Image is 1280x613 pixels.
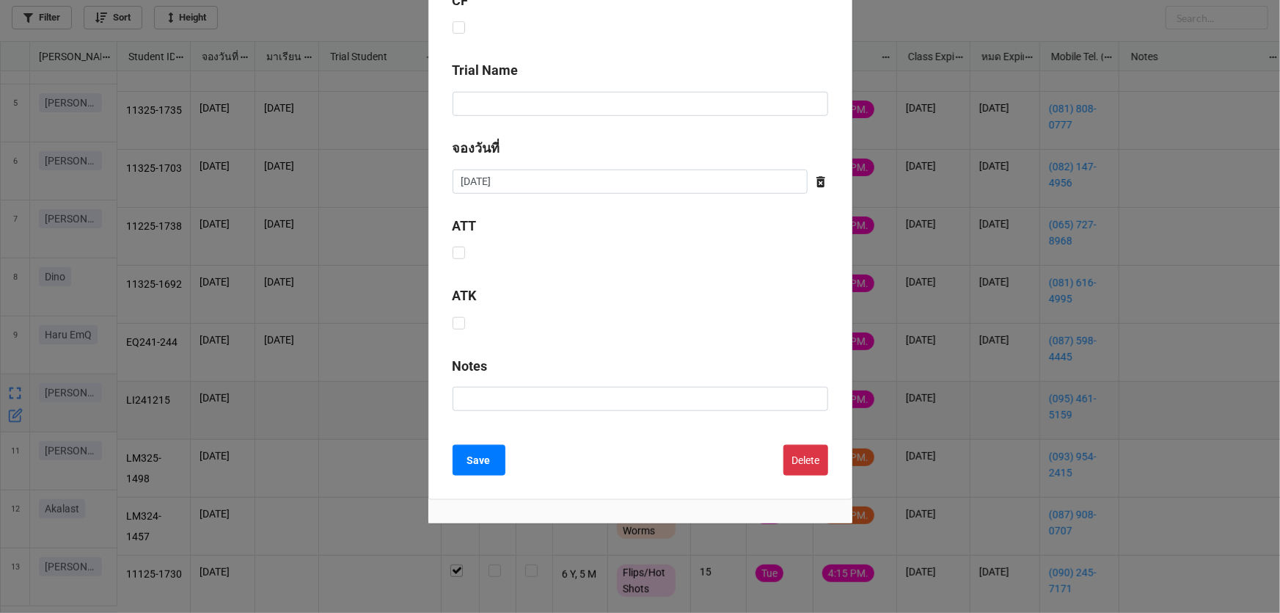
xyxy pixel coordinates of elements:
label: ATK [453,286,477,306]
label: Trial Name [453,60,519,81]
input: Date [453,170,808,195]
b: Save [467,453,491,468]
label: จองวันที่ [453,138,500,159]
button: Delete [783,445,828,476]
button: Save [453,445,505,476]
label: ATT [453,216,477,236]
label: Notes [453,356,488,377]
